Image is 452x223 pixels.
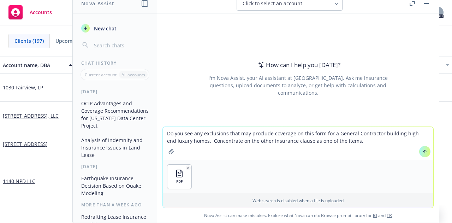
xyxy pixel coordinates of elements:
[6,2,55,22] a: Accounts
[14,37,44,45] span: Clients (197)
[30,10,52,15] span: Accounts
[78,172,151,199] button: Earthquake Insurance Decision Based on Quake Modeling
[163,127,433,160] textarea: Do you see any exclusions that may proclude coverage on this form for a General Contractor buildi...
[78,134,151,161] button: Analysis of Indemnity and Insurance Issues in Land Lease
[387,212,392,218] a: TR
[78,22,151,35] button: New chat
[167,198,429,204] p: Web search is disabled when a file is uploaded
[3,61,65,69] div: Account name, DBA
[3,140,48,148] a: [STREET_ADDRESS]
[73,60,157,66] div: Chat History
[160,208,436,223] span: Nova Assist can make mistakes. Explore what Nova can do: Browse prompt library for and
[3,112,59,119] a: [STREET_ADDRESS], LLC
[167,165,191,189] button: PDF
[73,202,157,208] div: More than a week ago
[176,179,183,184] span: PDF
[93,40,149,50] input: Search chats
[73,89,157,95] div: [DATE]
[78,98,151,131] button: OCIP Advantages and Coverage Recommendations for [US_STATE] Data Center Project
[121,72,145,78] p: All accounts
[93,25,117,32] span: New chat
[373,212,377,218] a: BI
[3,177,35,185] a: 1140 NPD LLC
[199,74,397,96] div: I'm Nova Assist, your AI assistant at [GEOGRAPHIC_DATA]. Ask me insurance questions, upload docum...
[256,60,340,70] div: How can I help you [DATE]?
[73,164,157,170] div: [DATE]
[85,72,117,78] p: Current account
[3,84,43,91] a: 1030 Fairview, LP
[55,37,113,45] span: Upcoming renewals (57)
